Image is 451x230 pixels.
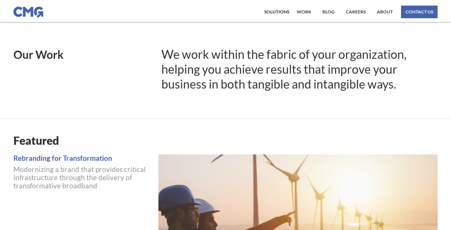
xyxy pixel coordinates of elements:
[13,134,437,147] h1: Featured
[13,165,151,190] p: Modernizing a brand that provides critical infrastructure through the delivery of transformative ...
[321,6,337,18] a: Blog
[13,7,43,18] img: CMG logo in blue.
[406,10,433,14] div: contact us
[375,6,395,18] a: About
[295,6,313,18] a: work
[161,47,438,92] h1: We work within the fabric of your organization, helping you achieve results that improve your bus...
[344,6,368,18] a: Careers
[13,49,151,60] h1: Our Work
[264,10,289,14] div: Solutions
[13,154,151,162] a: Rebranding for Transformation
